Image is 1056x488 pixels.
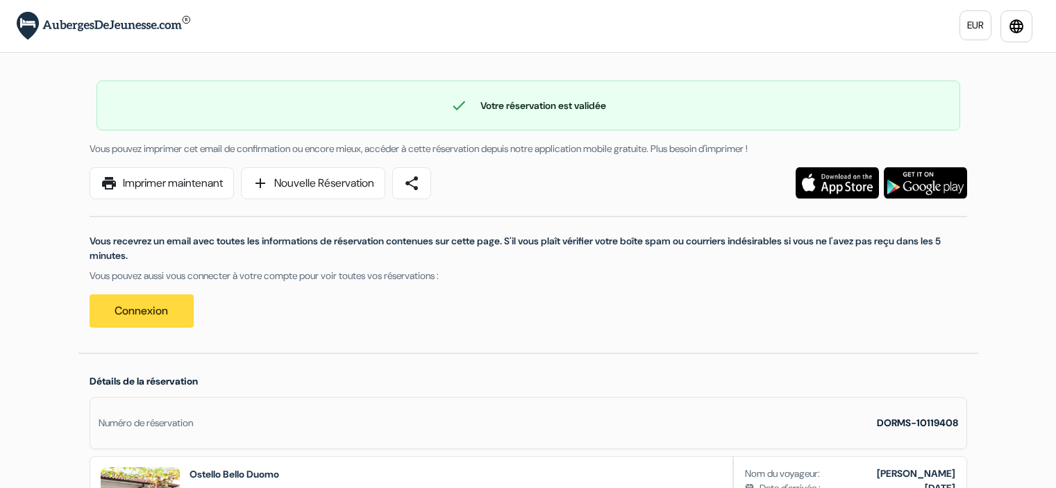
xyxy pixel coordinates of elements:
[101,175,117,192] span: print
[97,97,959,114] div: Votre réservation est validée
[796,167,879,199] img: Téléchargez l'application gratuite
[241,167,385,199] a: addNouvelle Réservation
[877,467,955,480] b: [PERSON_NAME]
[90,142,748,155] span: Vous pouvez imprimer cet email de confirmation ou encore mieux, accéder à cette réservation depui...
[90,375,198,387] span: Détails de la réservation
[403,175,420,192] span: share
[252,175,269,192] span: add
[90,234,967,263] p: Vous recevrez un email avec toutes les informations de réservation contenues sur cette page. S'il...
[392,167,431,199] a: share
[884,167,967,199] img: Téléchargez l'application gratuite
[90,294,194,328] a: Connexion
[190,467,279,481] h2: Ostello Bello Duomo
[877,417,958,429] strong: DORMS-10119408
[451,97,467,114] span: check
[90,167,234,199] a: printImprimer maintenant
[99,416,193,430] div: Numéro de réservation
[17,12,190,40] img: AubergesDeJeunesse.com
[90,269,967,283] p: Vous pouvez aussi vous connecter à votre compte pour voir toutes vos réservations :
[745,466,820,481] span: Nom du voyageur:
[1008,18,1025,35] i: language
[959,10,991,40] a: EUR
[1000,10,1032,42] a: language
